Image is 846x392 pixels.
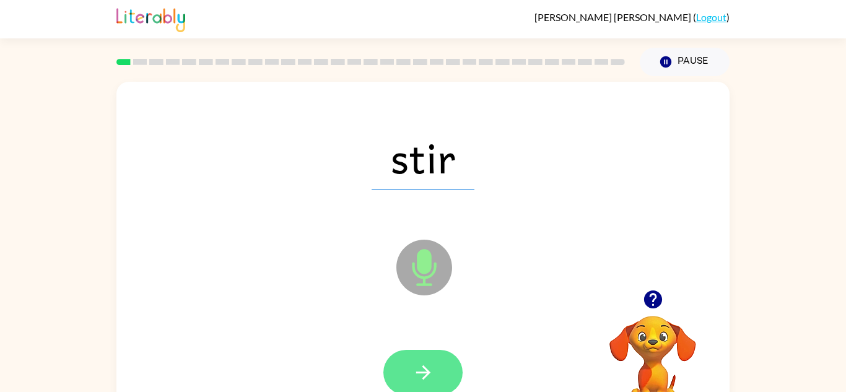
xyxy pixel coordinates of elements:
[534,11,730,23] div: ( )
[116,5,185,32] img: Literably
[372,125,474,189] span: stir
[640,48,730,76] button: Pause
[534,11,693,23] span: [PERSON_NAME] [PERSON_NAME]
[696,11,726,23] a: Logout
